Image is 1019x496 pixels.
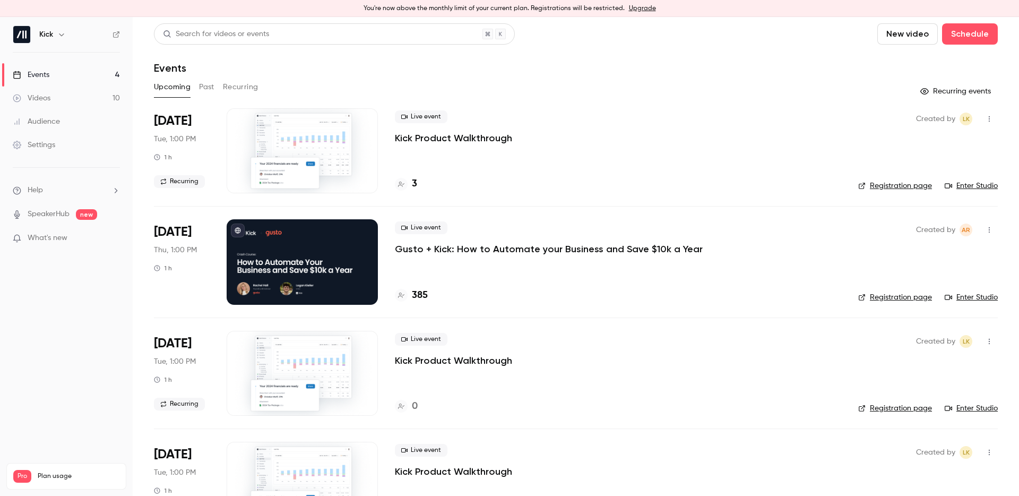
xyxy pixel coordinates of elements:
img: Kick [13,26,30,43]
span: new [76,209,97,220]
span: Recurring [154,398,205,411]
div: Sep 23 Tue, 11:00 AM (America/Los Angeles) [154,108,210,193]
div: Search for videos or events [163,29,269,40]
h6: Kick [39,29,53,40]
span: Tue, 1:00 PM [154,134,196,144]
div: 1 h [154,375,172,384]
span: Recurring [154,175,205,188]
span: Tue, 1:00 PM [154,356,196,367]
a: 385 [395,288,428,303]
span: Plan usage [38,472,119,481]
a: Registration page [858,292,932,303]
span: [DATE] [154,335,192,352]
div: Settings [13,140,55,150]
span: AR [962,224,970,236]
h4: 3 [412,177,417,191]
iframe: Noticeable Trigger [107,234,120,243]
a: 0 [395,399,418,414]
span: Created by [916,335,955,348]
span: Pro [13,470,31,483]
a: Kick Product Walkthrough [395,354,512,367]
span: LK [963,113,970,125]
span: Tue, 1:00 PM [154,467,196,478]
button: Recurring events [916,83,998,100]
h4: 385 [412,288,428,303]
a: Kick Product Walkthrough [395,132,512,144]
span: Live event [395,444,447,457]
span: LK [963,446,970,459]
button: Past [199,79,214,96]
span: [DATE] [154,224,192,241]
span: Created by [916,113,955,125]
a: Gusto + Kick: How to Automate your Business and Save $10k a Year [395,243,703,255]
button: New video [877,23,938,45]
a: Enter Studio [945,181,998,191]
h4: 0 [412,399,418,414]
span: [DATE] [154,113,192,130]
div: Events [13,70,49,80]
span: Logan Kieller [960,446,972,459]
a: Upgrade [629,4,656,13]
div: 1 h [154,264,172,272]
span: Live event [395,333,447,346]
span: [DATE] [154,446,192,463]
a: Registration page [858,181,932,191]
button: Schedule [942,23,998,45]
div: 1 h [154,486,172,495]
h1: Events [154,62,186,74]
span: LK [963,335,970,348]
a: Registration page [858,403,932,414]
span: Andrew Roth [960,224,972,236]
span: Live event [395,110,447,123]
span: Thu, 1:00 PM [154,245,197,255]
span: Logan Kieller [960,335,972,348]
a: Kick Product Walkthrough [395,465,512,478]
span: What's new [28,233,67,244]
button: Recurring [223,79,258,96]
span: Created by [916,446,955,459]
a: 3 [395,177,417,191]
span: Created by [916,224,955,236]
button: Upcoming [154,79,191,96]
li: help-dropdown-opener [13,185,120,196]
div: 1 h [154,153,172,161]
a: SpeakerHub [28,209,70,220]
span: Logan Kieller [960,113,972,125]
div: Sep 30 Tue, 11:00 AM (America/Los Angeles) [154,331,210,416]
div: Audience [13,116,60,127]
a: Enter Studio [945,292,998,303]
div: Videos [13,93,50,104]
span: Help [28,185,43,196]
a: Enter Studio [945,403,998,414]
div: Sep 25 Thu, 11:00 AM (America/Vancouver) [154,219,210,304]
span: Live event [395,221,447,234]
